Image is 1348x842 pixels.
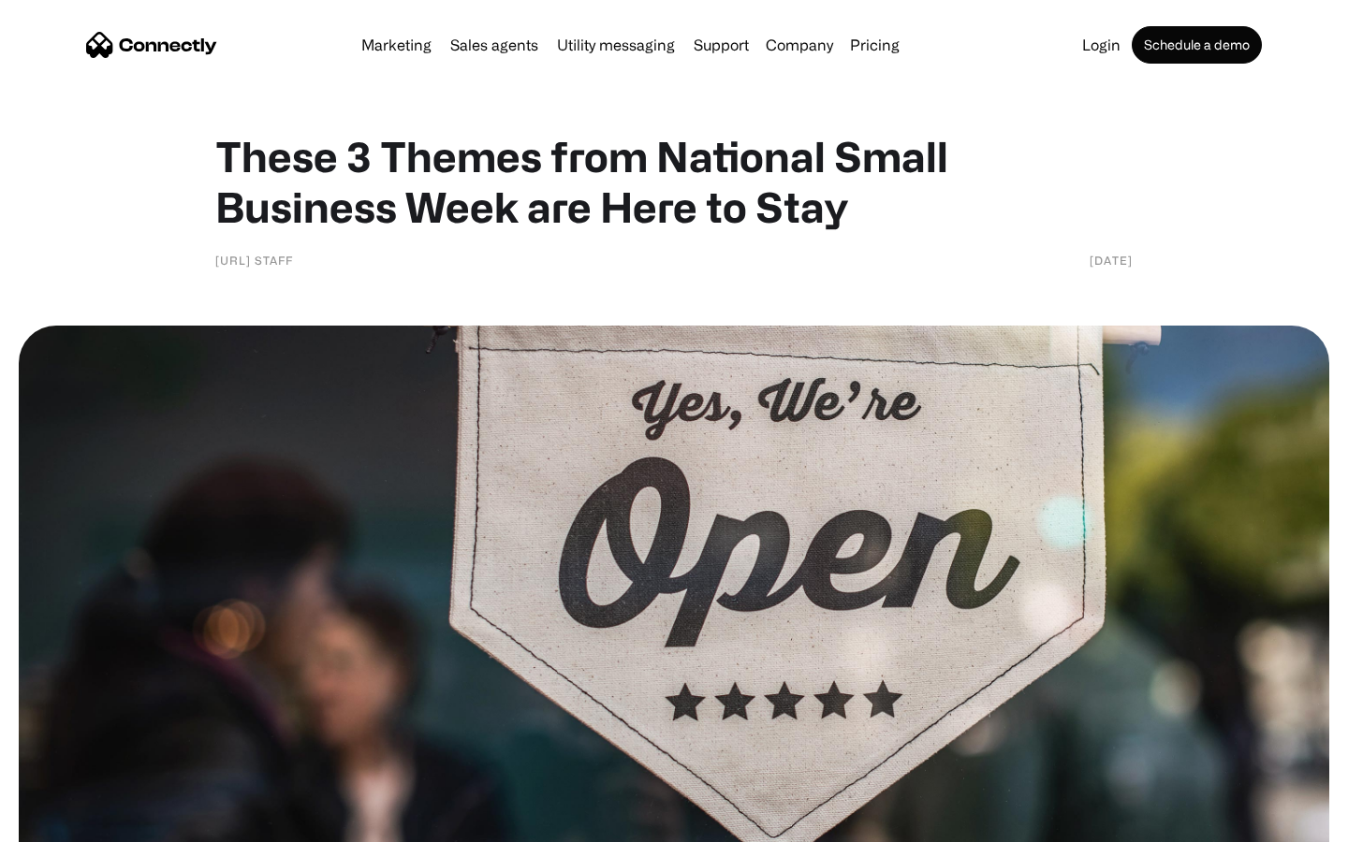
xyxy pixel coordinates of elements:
[215,251,293,269] div: [URL] Staff
[766,32,833,58] div: Company
[37,809,112,835] ul: Language list
[549,37,682,52] a: Utility messaging
[19,809,112,835] aside: Language selected: English
[1075,37,1128,52] a: Login
[686,37,756,52] a: Support
[842,37,907,52] a: Pricing
[354,37,439,52] a: Marketing
[1132,26,1262,64] a: Schedule a demo
[443,37,546,52] a: Sales agents
[215,131,1133,232] h1: These 3 Themes from National Small Business Week are Here to Stay
[1090,251,1133,269] div: [DATE]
